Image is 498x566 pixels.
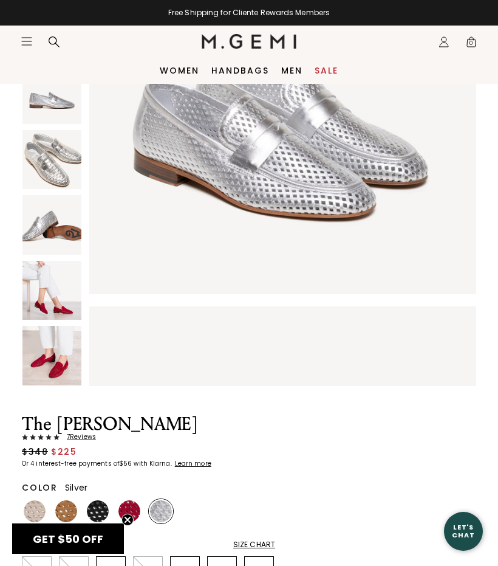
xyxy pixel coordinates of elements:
[118,500,140,522] img: Sunset Red
[315,66,338,75] a: Sale
[24,500,46,522] img: Light Beige
[55,500,77,522] img: Luggage
[444,523,483,539] div: Let's Chat
[22,433,275,441] a: 7Reviews
[22,459,119,468] klarna-placement-style-body: Or 4 interest-free payments of
[202,34,297,49] img: M.Gemi
[174,460,211,468] a: Learn more
[211,66,269,75] a: Handbags
[21,35,33,47] button: Open site menu
[119,459,132,468] klarna-placement-style-amount: $56
[22,326,81,385] img: The Sacca Donna Lattice
[22,195,81,254] img: The Sacca Donna Lattice
[22,483,58,492] h2: Color
[465,38,477,50] span: 0
[12,523,124,554] div: GET $50 OFFClose teaser
[22,64,81,123] img: The Sacca Donna Lattice
[51,446,77,458] span: $225
[22,130,81,189] img: The Sacca Donna Lattice
[22,415,275,433] h1: The [PERSON_NAME]
[87,500,109,522] img: Black
[233,540,275,550] div: Size Chart
[175,459,211,468] klarna-placement-style-cta: Learn more
[22,261,81,320] img: The Sacca Donna Lattice
[60,433,96,441] span: 7 Review s
[22,446,48,458] span: $348
[281,66,302,75] a: Men
[150,500,172,522] img: Silver
[33,531,103,547] span: GET $50 OFF
[65,481,88,494] span: Silver
[160,66,199,75] a: Women
[121,514,134,526] button: Close teaser
[134,459,173,468] klarna-placement-style-body: with Klarna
